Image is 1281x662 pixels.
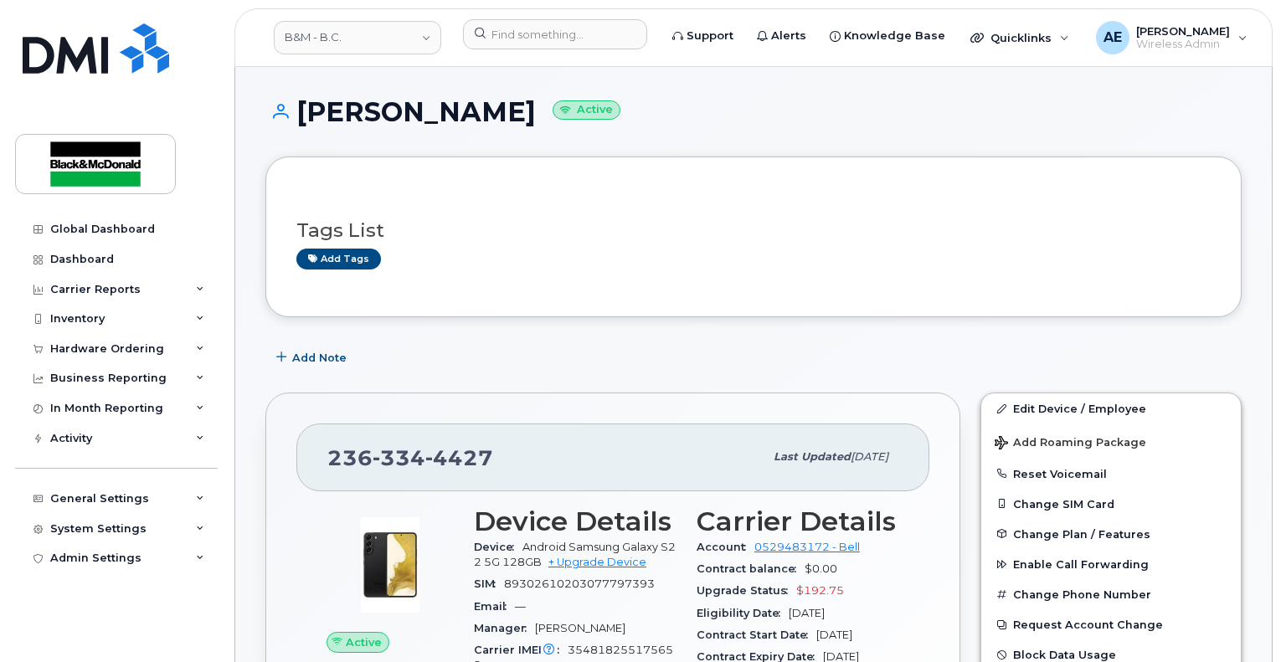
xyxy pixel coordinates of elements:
[474,541,676,568] span: Android Samsung Galaxy S22 5G 128GB
[296,220,1211,241] h3: Tags List
[535,622,625,634] span: [PERSON_NAME]
[340,515,440,615] img: image20231002-3703462-1qw5fnl.jpeg
[265,342,361,372] button: Add Note
[697,506,899,536] h3: Carrier Details
[697,629,816,641] span: Contract Start Date
[265,97,1242,126] h1: [PERSON_NAME]
[851,450,888,463] span: [DATE]
[1013,558,1149,571] span: Enable Call Forwarding
[474,506,677,536] h3: Device Details
[774,450,851,463] span: Last updated
[981,519,1241,549] button: Change Plan / Features
[373,445,425,470] span: 334
[548,556,646,568] a: + Upgrade Device
[346,634,382,650] span: Active
[981,393,1241,423] a: Edit Device / Employee
[327,445,493,470] span: 236
[981,489,1241,519] button: Change SIM Card
[474,644,568,656] span: Carrier IMEI
[474,622,535,634] span: Manager
[805,562,837,575] span: $0.00
[816,629,852,641] span: [DATE]
[474,577,504,590] span: SIM
[515,600,526,613] span: —
[981,424,1241,459] button: Add Roaming Package
[474,600,515,613] span: Email
[425,445,493,470] span: 4427
[995,436,1146,452] span: Add Roaming Package
[789,607,825,619] span: [DATE]
[292,350,347,366] span: Add Note
[981,549,1241,579] button: Enable Call Forwarding
[697,584,796,597] span: Upgrade Status
[754,541,860,553] a: 0529483172 - Bell
[296,249,381,269] a: Add tags
[697,607,789,619] span: Eligibility Date
[697,562,805,575] span: Contract balance
[504,577,655,590] span: 89302610203077797393
[697,541,754,553] span: Account
[981,579,1241,609] button: Change Phone Number
[981,609,1241,639] button: Request Account Change
[1013,527,1150,540] span: Change Plan / Features
[553,100,620,120] small: Active
[981,459,1241,489] button: Reset Voicemail
[796,584,844,597] span: $192.75
[474,541,522,553] span: Device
